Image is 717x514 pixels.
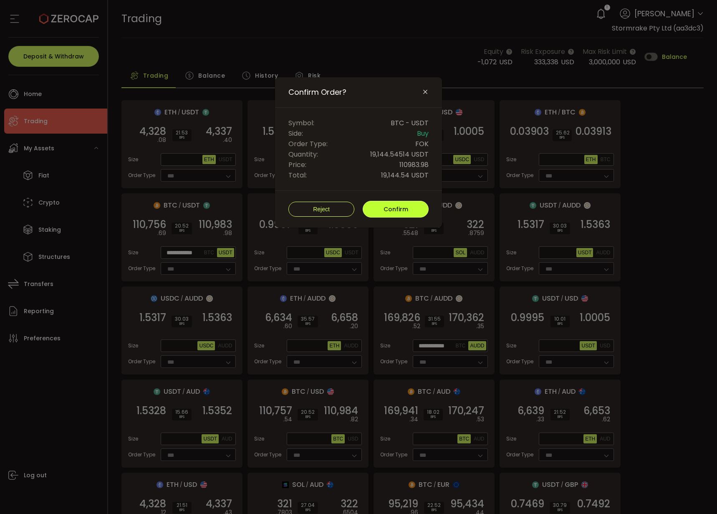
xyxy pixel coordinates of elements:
[399,160,429,170] span: 110983.98
[288,170,307,180] span: Total:
[288,160,306,170] span: Price:
[618,424,717,514] iframe: Chat Widget
[288,118,314,128] span: Symbol:
[415,139,429,149] span: FOK
[288,87,346,97] span: Confirm Order?
[288,149,318,160] span: Quantity:
[422,89,429,96] button: Close
[363,201,429,218] button: Confirm
[288,128,303,139] span: Side:
[288,139,328,149] span: Order Type:
[417,128,429,139] span: Buy
[384,205,408,213] span: Confirm
[288,202,354,217] button: Reject
[370,149,429,160] span: 19,144.54514 USDT
[313,206,330,213] span: Reject
[275,77,442,228] div: Confirm Order?
[391,118,429,128] span: BTC - USDT
[381,170,429,180] span: 19,144.54 USDT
